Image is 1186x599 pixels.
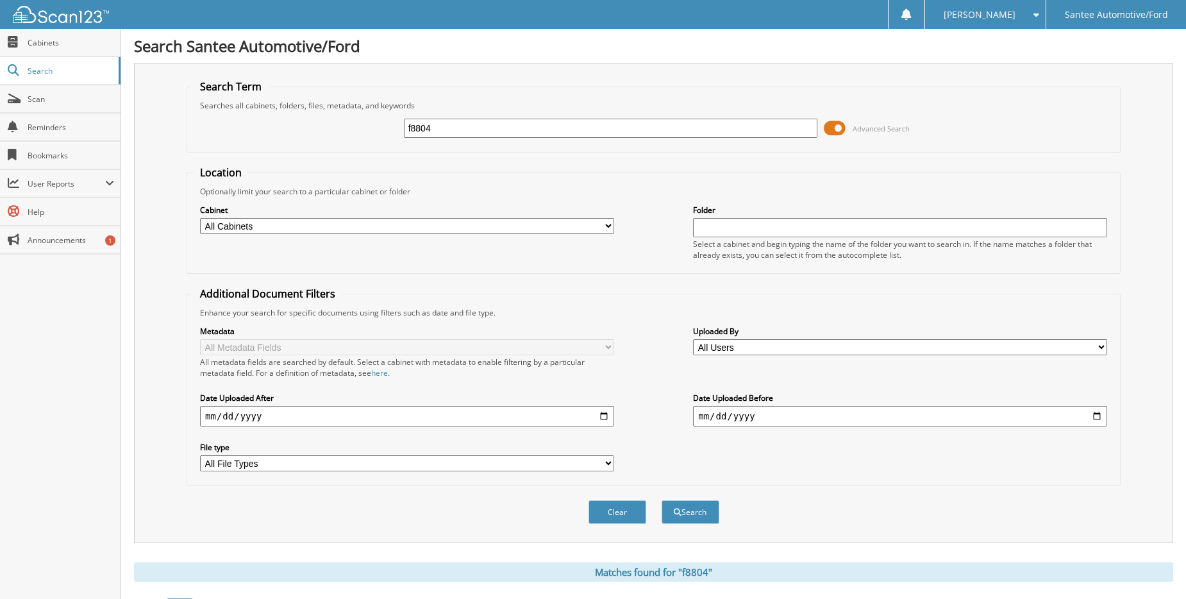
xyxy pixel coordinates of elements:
[194,80,268,94] legend: Search Term
[28,65,112,76] span: Search
[200,326,614,337] label: Metadata
[693,392,1107,403] label: Date Uploaded Before
[200,442,614,453] label: File type
[28,94,114,105] span: Scan
[194,307,1114,318] div: Enhance your search for specific documents using filters such as date and file type.
[1065,11,1168,19] span: Santee Automotive/Ford
[194,165,248,180] legend: Location
[200,392,614,403] label: Date Uploaded After
[693,326,1107,337] label: Uploaded By
[134,562,1173,582] div: Matches found for "f8804"
[589,500,646,524] button: Clear
[194,100,1114,111] div: Searches all cabinets, folders, files, metadata, and keywords
[134,35,1173,56] h1: Search Santee Automotive/Ford
[13,6,109,23] img: scan123-logo-white.svg
[693,406,1107,426] input: end
[200,406,614,426] input: start
[371,367,388,378] a: here
[28,178,105,189] span: User Reports
[28,235,114,246] span: Announcements
[105,235,115,246] div: 1
[693,205,1107,215] label: Folder
[194,186,1114,197] div: Optionally limit your search to a particular cabinet or folder
[28,207,114,217] span: Help
[662,500,719,524] button: Search
[194,287,342,301] legend: Additional Document Filters
[28,150,114,161] span: Bookmarks
[944,11,1015,19] span: [PERSON_NAME]
[28,37,114,48] span: Cabinets
[28,122,114,133] span: Reminders
[693,239,1107,260] div: Select a cabinet and begin typing the name of the folder you want to search in. If the name match...
[853,124,910,133] span: Advanced Search
[200,357,614,378] div: All metadata fields are searched by default. Select a cabinet with metadata to enable filtering b...
[200,205,614,215] label: Cabinet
